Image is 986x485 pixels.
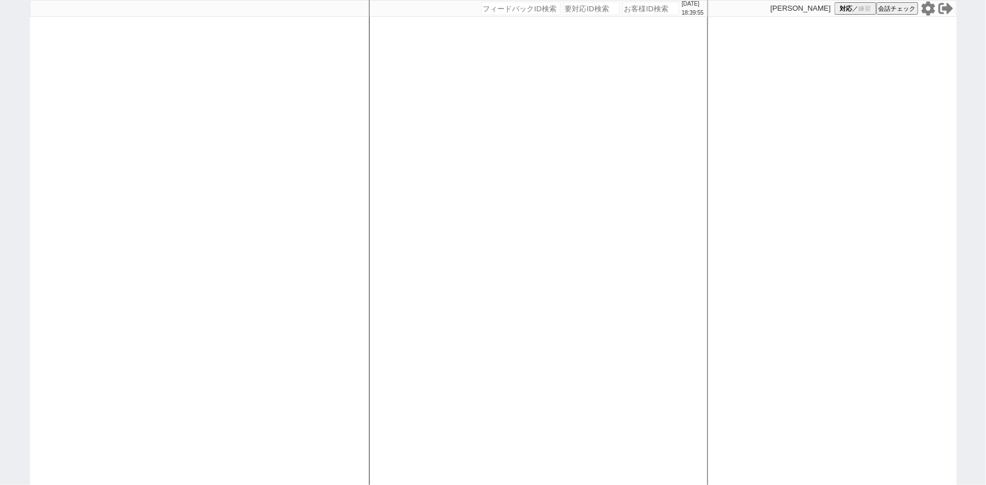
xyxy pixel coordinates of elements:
[840,5,852,13] span: 対応
[835,2,876,15] button: 対応／練習
[481,2,561,15] input: フィードバックID検索
[623,2,679,15] input: お客様ID検索
[879,5,916,13] span: 会話チェック
[771,4,831,13] p: [PERSON_NAME]
[876,2,918,15] button: 会話チェック
[563,2,620,15] input: 要対応ID検索
[682,8,704,18] p: 18:39:55
[858,5,871,13] span: 練習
